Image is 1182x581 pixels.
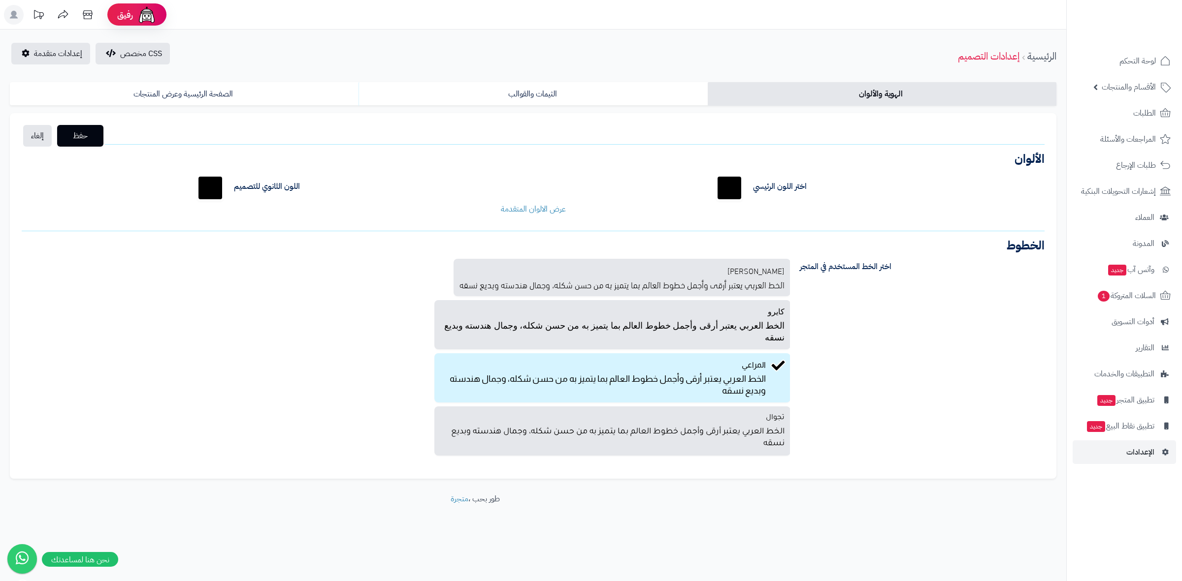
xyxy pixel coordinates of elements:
[22,153,1045,165] h3: الألوان
[1073,414,1176,438] a: تطبيق نقاط البيعجديد
[359,82,707,106] a: الثيمات والقوالب
[117,9,133,21] span: رفيق
[96,43,170,64] button: CSS مخصص
[1094,367,1154,381] span: التطبيقات والخدمات
[11,43,90,64] a: إعدادات متقدمة
[1135,211,1154,224] span: العملاء
[26,5,51,27] a: تحديثات المنصة
[766,414,785,422] span: تجوال
[34,48,82,60] span: إعدادات متقدمة
[234,181,300,192] label: اللون الثانوي للتصميم
[1097,395,1116,406] span: جديد
[451,493,468,505] a: متجرة
[1073,258,1176,281] a: وآتس آبجديد
[753,181,807,192] label: اختر اللون الرئيسي
[1073,180,1176,203] a: إشعارات التحويلات البنكية
[958,49,1019,63] a: إعدادات التصميم
[1119,54,1156,68] span: لوحة التحكم
[1073,310,1176,334] a: أدوات التسويق
[1073,101,1176,125] a: الطلبات
[22,240,1045,251] h3: الخطوط
[1073,127,1176,151] a: المراجعات والأسئلة
[1102,80,1156,94] span: الأقسام والمنتجات
[1133,106,1156,120] span: الطلبات
[65,130,96,142] span: حفظ
[708,82,1056,106] a: الهوية والألوان
[727,265,785,276] span: [PERSON_NAME]
[1027,49,1056,63] a: الرئيسية
[57,125,103,147] button: حفظ
[1073,206,1176,229] a: العملاء
[501,203,566,215] a: عرض الالوان المتقدمة
[1073,440,1176,464] a: الإعدادات
[460,276,785,290] p: الخط العربي يعتبر أرقى وأجمل خطوط العالم بما يتميز به من حسن شكله، وجمال هندسته وبديع نسقه
[440,371,766,397] p: الخط العربي يعتبر أرقى وأجمل خطوط العالم بما يتميز به من حسن شكله، وجمال هندسته وبديع نسقه
[1073,232,1176,255] a: المدونة
[1087,421,1105,432] span: جديد
[792,259,1052,275] label: اختر الخط المستخدم في المتجر
[1136,341,1154,355] span: التقارير
[1097,289,1156,303] span: السلات المتروكة
[1073,49,1176,73] a: لوحة التحكم
[1112,315,1154,329] span: أدوات التسويق
[1081,184,1156,198] span: إشعارات التحويلات البنكية
[1108,265,1126,275] span: جديد
[1073,336,1176,360] a: التقارير
[10,82,359,106] a: الصفحة الرئيسية وعرض المنتجات
[23,125,52,147] a: إلغاء
[440,424,785,450] p: الخط العربي يعتبر أرقى وأجمل خطوط العالم بما يتميز به من حسن شكله، وجمال هندسته وبديع نسقه
[1073,284,1176,307] a: السلات المتروكة1
[120,48,162,60] span: CSS مخصص
[1133,237,1154,250] span: المدونة
[1100,132,1156,146] span: المراجعات والأسئلة
[742,361,766,369] span: المراعي
[1073,153,1176,177] a: طلبات الإرجاع
[1116,158,1156,172] span: طلبات الإرجاع
[1098,291,1110,302] span: 1
[1107,263,1154,276] span: وآتس آب
[440,318,785,343] p: الخط العربي يعتبر أرقى وأجمل خطوط العالم بما يتميز به من حسن شكله، وجمال هندسته وبديع نسقه
[768,307,785,316] span: كايرو
[1086,419,1154,433] span: تطبيق نقاط البيع
[137,5,157,25] img: ai-face.png
[1073,388,1176,412] a: تطبيق المتجرجديد
[1126,445,1154,459] span: الإعدادات
[1073,362,1176,386] a: التطبيقات والخدمات
[1096,393,1154,407] span: تطبيق المتجر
